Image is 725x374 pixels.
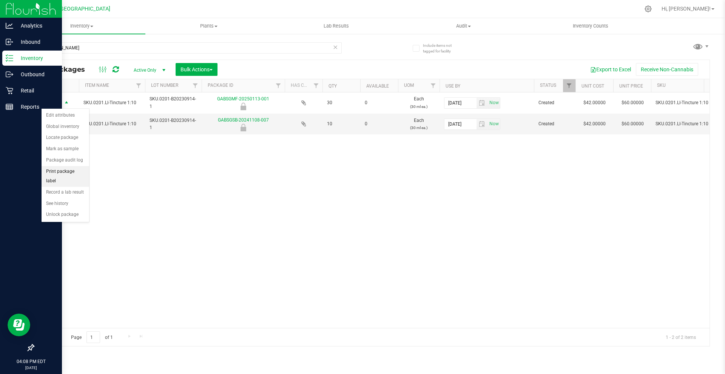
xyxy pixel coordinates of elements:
a: UOM [404,83,414,88]
inline-svg: Reports [6,103,13,111]
iframe: Resource center [8,314,30,336]
li: See history [42,198,89,209]
a: Inventory Counts [527,18,654,34]
li: Mark as sample [42,143,89,155]
div: Manage settings [643,5,653,12]
a: Filter [189,79,202,92]
li: Record a lab result [42,187,89,198]
span: SKU.0201.LI-Tincture 1:10 [656,120,713,128]
span: Page of 1 [65,331,119,343]
span: SKU.0201.LI-Tincture 1:10 [83,120,140,128]
p: Inbound [13,37,59,46]
span: SKU.0201-B20230914-1 [150,117,197,131]
a: Unit Cost [582,83,604,89]
a: Unit Price [619,83,643,89]
button: Bulk Actions [176,63,217,76]
p: Analytics [13,21,59,30]
span: $60.00000 [618,119,648,129]
span: SKU.0201-B20230914-1 [150,95,197,110]
span: Created [538,99,571,106]
span: 30 [327,99,356,106]
div: Newly Received [201,124,286,131]
span: Each [403,95,435,110]
span: 10 [327,120,356,128]
p: (30 ml ea.) [403,103,435,110]
span: 0 [365,120,393,128]
p: Outbound [13,70,59,79]
span: Inventory [18,23,145,29]
td: $42.00000 [575,92,613,114]
a: Lot Number [151,83,178,88]
span: $60.00000 [618,97,648,108]
span: Audit [400,23,527,29]
span: Set Current date [487,97,500,108]
p: [DATE] [3,365,59,371]
a: Lab Results [273,18,400,34]
p: Retail [13,86,59,95]
li: Print package label [42,166,89,187]
a: GABSGMF-20250113-001 [217,96,269,102]
a: SKU [657,83,666,88]
a: Inventory [18,18,145,34]
inline-svg: Retail [6,87,13,94]
inline-svg: Inbound [6,38,13,46]
span: select [487,98,500,108]
p: Inventory [13,54,59,63]
input: 1 [86,331,100,343]
inline-svg: Analytics [6,22,13,29]
span: select [62,98,71,108]
a: Plants [145,18,273,34]
span: Include items not tagged for facility [423,43,461,54]
p: 04:08 PM EDT [3,358,59,365]
inline-svg: Outbound [6,71,13,78]
td: $42.00000 [575,114,613,134]
span: select [487,119,500,129]
button: Export to Excel [585,63,636,76]
a: Filter [427,79,440,92]
span: 1 - 2 of 2 items [660,331,702,343]
a: Item Name [85,83,109,88]
span: Set Current date [487,119,500,129]
a: Filter [133,79,145,92]
inline-svg: Inventory [6,54,13,62]
span: Created [538,120,571,128]
span: Lab Results [313,23,359,29]
li: Package audit log [42,155,89,166]
a: Filter [272,79,285,92]
li: Unlock package [42,209,89,220]
p: (30 ml ea.) [403,124,435,131]
span: Plants [146,23,272,29]
span: select [477,119,487,129]
span: Bulk Actions [180,66,213,72]
a: Use By [446,83,460,89]
span: select [477,98,487,108]
li: Edit attributes [42,110,89,121]
th: Has COA [285,79,322,92]
span: GA2 - [GEOGRAPHIC_DATA] [44,6,110,12]
a: Available [366,83,389,89]
div: Newly Received [201,103,286,110]
li: Global inventory [42,121,89,132]
a: Status [540,83,556,88]
span: All Packages [39,65,93,74]
a: Filter [310,79,322,92]
p: Reports [13,102,59,111]
a: Package ID [208,83,233,88]
a: Filter [563,79,575,92]
span: SKU.0201.LI-Tincture 1:10 [656,99,713,106]
span: 0 [365,99,393,106]
input: Search Package ID, Item Name, SKU, Lot or Part Number... [33,42,342,54]
span: SKU.0201.LI-Tincture 1:10 [83,99,140,106]
button: Receive Non-Cannabis [636,63,698,76]
span: Hi, [PERSON_NAME]! [662,6,711,12]
span: Each [403,117,435,131]
a: Audit [400,18,527,34]
a: GABSGSB-20241108-007 [218,117,269,123]
a: Qty [329,83,337,89]
li: Locate package [42,132,89,143]
span: Inventory Counts [563,23,619,29]
span: Clear [333,42,338,52]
